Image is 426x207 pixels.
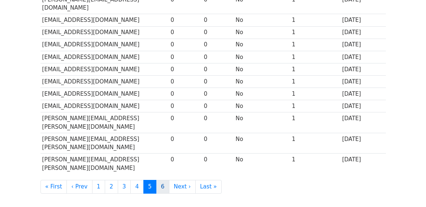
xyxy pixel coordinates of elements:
[340,133,386,154] td: [DATE]
[234,133,290,154] td: No
[40,133,169,154] td: [PERSON_NAME][EMAIL_ADDRESS][PERSON_NAME][DOMAIN_NAME]
[40,39,169,51] td: [EMAIL_ADDRESS][DOMAIN_NAME]
[40,14,169,26] td: [EMAIL_ADDRESS][DOMAIN_NAME]
[234,88,290,100] td: No
[202,88,234,100] td: 0
[290,112,341,133] td: 1
[169,180,196,194] a: Next ›
[340,75,386,88] td: [DATE]
[202,63,234,75] td: 0
[202,14,234,26] td: 0
[290,14,341,26] td: 1
[40,51,169,63] td: [EMAIL_ADDRESS][DOMAIN_NAME]
[169,75,202,88] td: 0
[234,154,290,174] td: No
[195,180,222,194] a: Last »
[234,39,290,51] td: No
[92,180,105,194] a: 1
[40,100,169,112] td: [EMAIL_ADDRESS][DOMAIN_NAME]
[340,63,386,75] td: [DATE]
[169,88,202,100] td: 0
[130,180,144,194] a: 4
[290,133,341,154] td: 1
[40,180,67,194] a: « First
[169,26,202,39] td: 0
[40,112,169,133] td: [PERSON_NAME][EMAIL_ADDRESS][PERSON_NAME][DOMAIN_NAME]
[40,26,169,39] td: [EMAIL_ADDRESS][DOMAIN_NAME]
[340,88,386,100] td: [DATE]
[40,63,169,75] td: [EMAIL_ADDRESS][DOMAIN_NAME]
[290,26,341,39] td: 1
[234,51,290,63] td: No
[234,14,290,26] td: No
[169,63,202,75] td: 0
[290,100,341,112] td: 1
[290,51,341,63] td: 1
[340,154,386,174] td: [DATE]
[234,75,290,88] td: No
[234,100,290,112] td: No
[202,75,234,88] td: 0
[340,14,386,26] td: [DATE]
[66,180,92,194] a: ‹ Prev
[202,112,234,133] td: 0
[340,51,386,63] td: [DATE]
[105,180,118,194] a: 2
[234,26,290,39] td: No
[234,112,290,133] td: No
[40,154,169,174] td: [PERSON_NAME][EMAIL_ADDRESS][PERSON_NAME][DOMAIN_NAME]
[290,39,341,51] td: 1
[389,171,426,207] iframe: Chat Widget
[169,154,202,174] td: 0
[340,26,386,39] td: [DATE]
[40,88,169,100] td: [EMAIL_ADDRESS][DOMAIN_NAME]
[156,180,169,194] a: 6
[202,26,234,39] td: 0
[290,154,341,174] td: 1
[202,133,234,154] td: 0
[202,154,234,174] td: 0
[340,112,386,133] td: [DATE]
[169,51,202,63] td: 0
[290,75,341,88] td: 1
[118,180,131,194] a: 3
[234,63,290,75] td: No
[290,63,341,75] td: 1
[290,88,341,100] td: 1
[169,133,202,154] td: 0
[169,112,202,133] td: 0
[40,75,169,88] td: [EMAIL_ADDRESS][DOMAIN_NAME]
[202,39,234,51] td: 0
[340,100,386,112] td: [DATE]
[169,100,202,112] td: 0
[340,39,386,51] td: [DATE]
[202,100,234,112] td: 0
[143,180,157,194] a: 5
[202,51,234,63] td: 0
[169,14,202,26] td: 0
[169,39,202,51] td: 0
